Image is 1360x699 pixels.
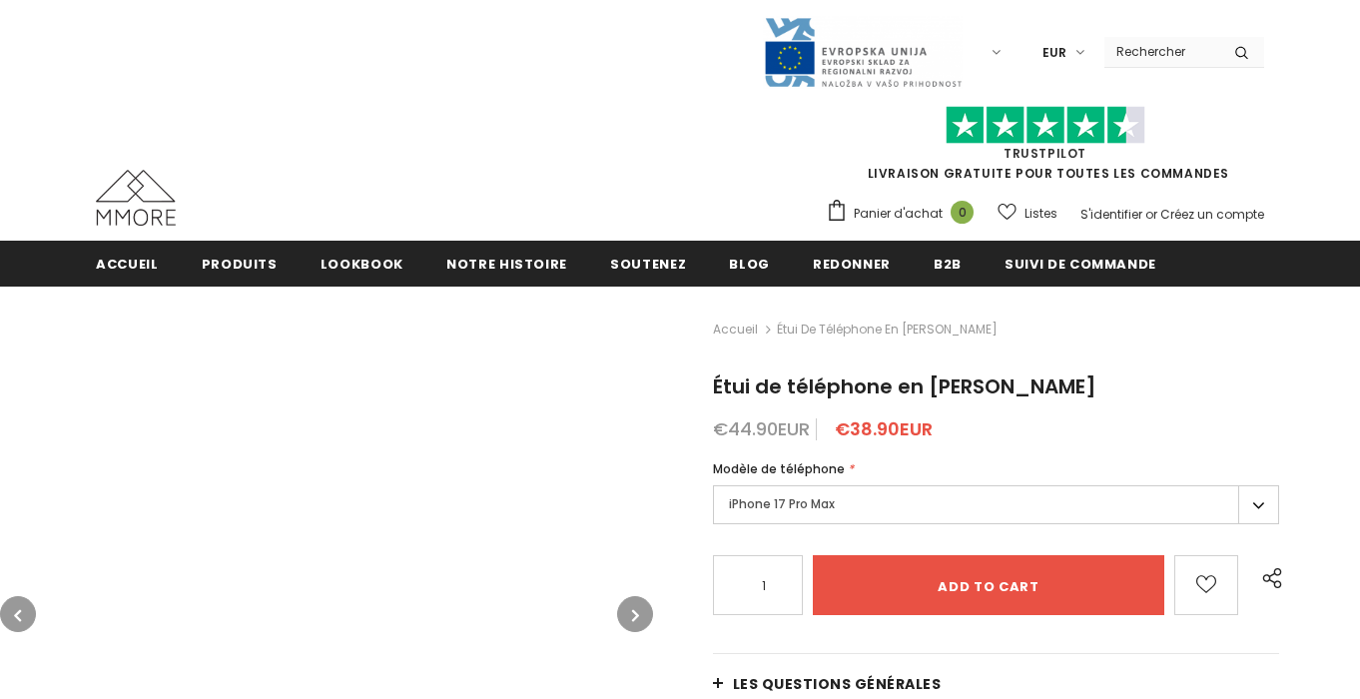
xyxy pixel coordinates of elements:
a: Produits [202,241,278,286]
a: Blog [729,241,770,286]
a: Suivi de commande [1005,241,1156,286]
span: LIVRAISON GRATUITE POUR TOUTES LES COMMANDES [826,115,1264,182]
span: €38.90EUR [835,416,933,441]
a: Javni Razpis [763,43,963,60]
span: Les questions générales [733,674,942,694]
span: Produits [202,255,278,274]
span: soutenez [610,255,686,274]
label: iPhone 17 Pro Max [713,485,1279,524]
span: Blog [729,255,770,274]
span: Étui de téléphone en [PERSON_NAME] [777,318,998,342]
span: Panier d'achat [854,204,943,224]
a: soutenez [610,241,686,286]
a: Redonner [813,241,891,286]
input: Add to cart [813,555,1164,615]
span: EUR [1042,43,1066,63]
span: Redonner [813,255,891,274]
a: Panier d'achat 0 [826,199,984,229]
span: Étui de téléphone en [PERSON_NAME] [713,372,1096,400]
a: TrustPilot [1004,145,1086,162]
span: Accueil [96,255,159,274]
a: S'identifier [1080,206,1142,223]
a: Lookbook [321,241,403,286]
span: or [1145,206,1157,223]
input: Search Site [1104,37,1219,66]
span: B2B [934,255,962,274]
img: Javni Razpis [763,16,963,89]
span: Lookbook [321,255,403,274]
a: Listes [998,196,1057,231]
span: Notre histoire [446,255,567,274]
span: 0 [951,201,974,224]
a: Accueil [713,318,758,342]
img: Faites confiance aux étoiles pilotes [946,106,1145,145]
span: Suivi de commande [1005,255,1156,274]
span: Listes [1024,204,1057,224]
img: Cas MMORE [96,170,176,226]
span: €44.90EUR [713,416,810,441]
span: Modèle de téléphone [713,460,845,477]
a: Notre histoire [446,241,567,286]
a: B2B [934,241,962,286]
a: Accueil [96,241,159,286]
a: Créez un compte [1160,206,1264,223]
